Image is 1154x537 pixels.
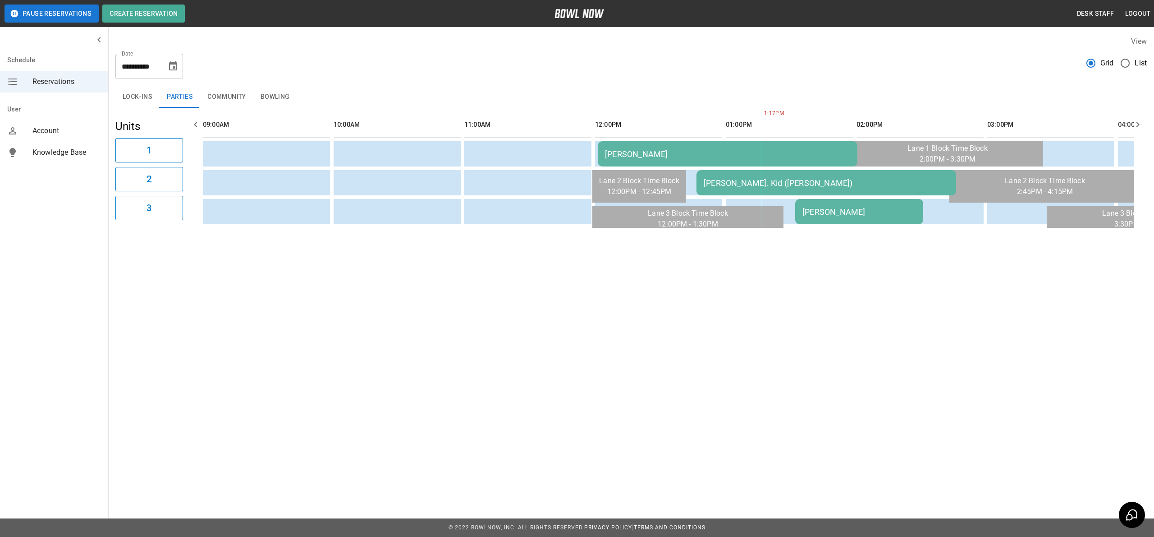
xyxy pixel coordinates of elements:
[605,149,850,159] div: [PERSON_NAME]
[160,86,200,108] button: Parties
[1073,5,1118,22] button: Desk Staff
[1135,58,1147,69] span: List
[32,125,101,136] span: Account
[762,109,764,118] span: 1:17PM
[32,147,101,158] span: Knowledge Base
[253,86,297,108] button: Bowling
[115,196,183,220] button: 3
[102,5,185,23] button: Create Reservation
[203,112,330,138] th: 09:00AM
[115,86,1147,108] div: inventory tabs
[147,143,151,157] h6: 1
[595,112,722,138] th: 12:00PM
[200,86,253,108] button: Community
[802,207,916,217] div: [PERSON_NAME]
[464,112,591,138] th: 11:00AM
[1122,5,1154,22] button: Logout
[147,201,151,215] h6: 3
[449,524,584,531] span: © 2022 BowlNow, Inc. All Rights Reserved.
[554,9,604,18] img: logo
[115,119,183,134] h5: Units
[164,57,182,75] button: Choose date, selected date is Sep 6, 2025
[584,524,632,531] a: Privacy Policy
[32,76,101,87] span: Reservations
[1100,58,1114,69] span: Grid
[634,524,705,531] a: Terms and Conditions
[115,167,183,191] button: 2
[115,138,183,162] button: 1
[1131,37,1147,46] label: View
[147,172,151,186] h6: 2
[334,112,461,138] th: 10:00AM
[115,86,160,108] button: Lock-ins
[704,178,949,188] div: [PERSON_NAME]. Kid ([PERSON_NAME])
[5,5,99,23] button: Pause Reservations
